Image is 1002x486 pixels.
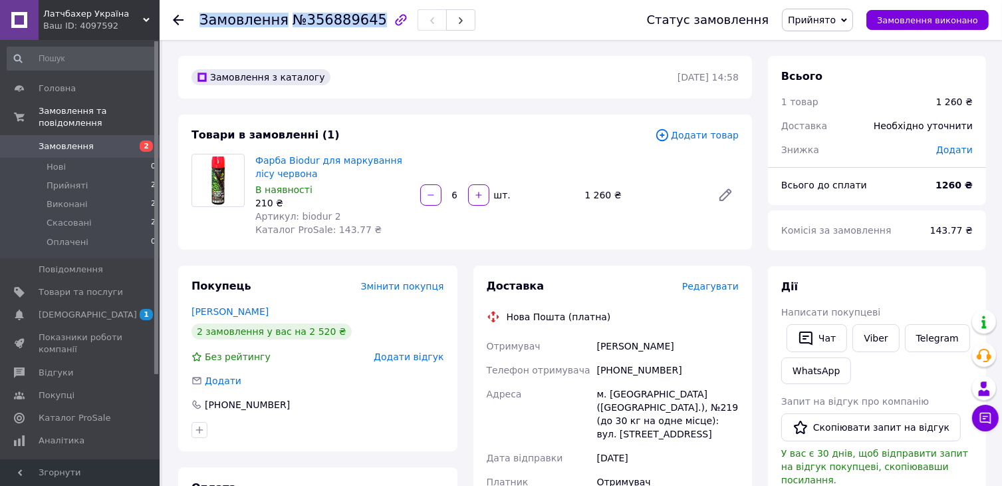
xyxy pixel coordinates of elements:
div: [PHONE_NUMBER] [203,398,291,411]
span: Латчбахер Україна [43,8,143,20]
span: Повідомлення [39,264,103,276]
div: м. [GEOGRAPHIC_DATA] ([GEOGRAPHIC_DATA].), №219 (до 30 кг на одне місце): вул. [STREET_ADDRESS] [594,382,741,446]
span: [DEMOGRAPHIC_DATA] [39,309,137,321]
span: Замовлення [39,140,94,152]
span: Нові [47,161,66,173]
span: 1 товар [781,97,818,107]
div: Нова Пошта (платна) [503,310,614,324]
span: Додати [936,144,973,155]
span: Комісія за замовлення [781,225,892,236]
span: Каталог ProSale: 143.77 ₴ [255,224,382,235]
span: Скасовані [47,217,92,229]
span: Замовлення виконано [877,15,978,25]
span: Знижка [781,144,819,155]
img: Фарба Biodur для маркування лісу червона [208,154,228,206]
a: Telegram [905,324,970,352]
span: Запит на відгук про компанію [781,396,929,407]
span: 143.77 ₴ [930,225,973,236]
span: Управління сайтом [39,457,123,481]
div: 1 260 ₴ [936,95,973,109]
span: У вас є 30 днів, щоб відправити запит на відгук покупцеві, скопіювавши посилання. [781,448,968,485]
span: Написати покупцеві [781,307,880,318]
span: Прийняті [47,180,88,192]
span: Змінити покупця [361,281,444,292]
span: Додати відгук [374,352,443,362]
div: 1 260 ₴ [579,186,707,204]
span: Товари в замовленні (1) [191,128,340,141]
div: шт. [491,188,512,202]
span: Покупець [191,280,251,292]
span: Замовлення та повідомлення [39,105,160,129]
input: Пошук [7,47,157,71]
span: Дата відправки [487,453,563,463]
span: Покупці [39,389,74,401]
a: WhatsApp [781,358,851,384]
div: 2 замовлення у вас на 2 520 ₴ [191,324,352,340]
a: [PERSON_NAME] [191,306,269,317]
div: 210 ₴ [255,196,410,210]
a: Фарба Biodur для маркування лісу червона [255,155,402,179]
span: Відгуки [39,367,73,379]
div: [PERSON_NAME] [594,334,741,358]
div: Необхідно уточнити [866,111,981,140]
span: Без рейтингу [205,352,271,362]
a: Редагувати [712,182,739,208]
span: Редагувати [682,281,739,292]
div: Статус замовлення [647,13,769,27]
span: Доставка [487,280,545,292]
button: Чат [787,324,847,352]
div: Повернутися назад [173,13,184,27]
span: Замовлення [199,12,289,28]
span: Оплачені [47,236,88,248]
span: Доставка [781,121,827,131]
div: Ваш ID: 4097592 [43,20,160,32]
a: Viber [852,324,899,352]
span: Адреса [487,389,522,399]
span: Додати товар [655,128,739,142]
span: Артикул: biodur 2 [255,211,341,222]
button: Скопіювати запит на відгук [781,413,961,441]
span: Телефон отримувача [487,365,590,375]
time: [DATE] 14:58 [678,72,739,83]
span: Дії [781,280,798,293]
span: Товари та послуги [39,286,123,298]
button: Чат з покупцем [972,405,999,431]
span: Додати [205,375,241,386]
span: 2 [140,140,153,152]
span: 2 [151,180,156,192]
b: 1260 ₴ [936,180,973,190]
div: [DATE] [594,446,741,470]
span: Всього [781,70,822,83]
span: Каталог ProSale [39,412,110,424]
div: Замовлення з каталогу [191,69,330,85]
span: №356889645 [293,12,387,28]
span: Отримувач [487,341,541,352]
button: Замовлення виконано [866,10,989,30]
span: 2 [151,198,156,210]
span: 1 [140,309,153,320]
span: 0 [151,236,156,248]
span: В наявності [255,184,313,195]
span: Головна [39,83,76,95]
div: [PHONE_NUMBER] [594,358,741,382]
span: Всього до сплати [781,180,867,190]
span: Аналітика [39,435,84,447]
span: 2 [151,217,156,229]
span: Прийнято [788,15,836,25]
span: Показники роботи компанії [39,332,123,356]
span: Виконані [47,198,88,210]
span: 0 [151,161,156,173]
